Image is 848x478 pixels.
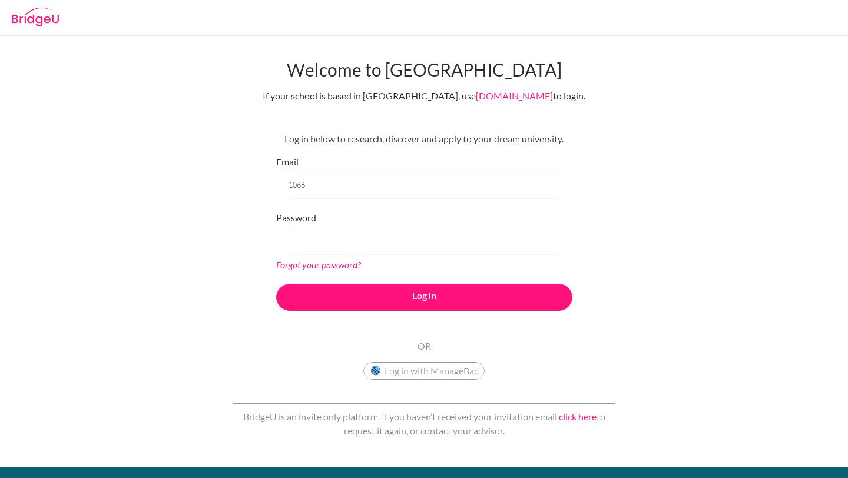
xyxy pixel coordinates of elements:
p: Log in below to research, discover and apply to your dream university. [276,132,572,146]
button: Log in [276,284,572,311]
div: If your school is based in [GEOGRAPHIC_DATA], use to login. [263,89,585,103]
button: Log in with ManageBac [363,362,485,380]
h1: Welcome to [GEOGRAPHIC_DATA] [287,59,562,80]
p: BridgeU is an invite only platform. If you haven’t received your invitation email, to request it ... [233,410,615,438]
label: Email [276,155,299,169]
a: click here [559,411,597,422]
a: [DOMAIN_NAME] [476,90,553,101]
p: OR [418,339,431,353]
img: Bridge-U [12,8,59,26]
a: Forgot your password? [276,259,361,270]
label: Password [276,211,316,225]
